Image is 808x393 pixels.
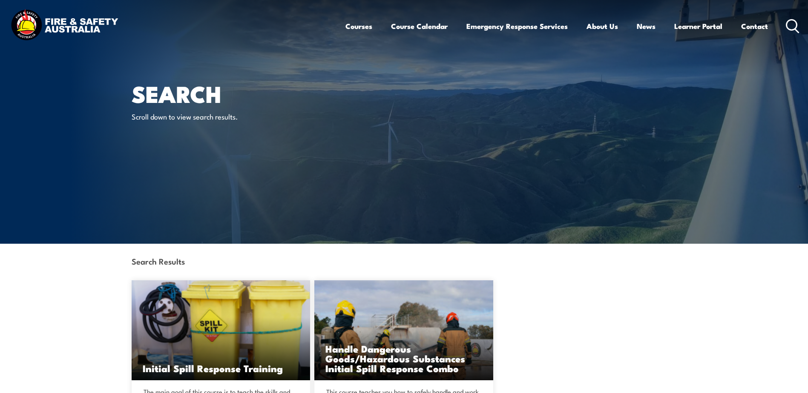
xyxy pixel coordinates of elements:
img: Initial Spill Response [132,280,311,380]
img: Fire Team Operations [314,280,493,380]
a: Course Calendar [391,15,448,37]
a: Courses [345,15,372,37]
h3: Handle Dangerous Goods/Hazardous Substances Initial Spill Response Combo [325,344,482,373]
a: Initial Spill Response Training [132,280,311,380]
strong: Search Results [132,255,185,267]
a: Emergency Response Services [466,15,568,37]
a: News [637,15,656,37]
a: About Us [587,15,618,37]
p: Scroll down to view search results. [132,111,287,121]
a: Handle Dangerous Goods/Hazardous Substances Initial Spill Response Combo [314,280,493,380]
h3: Initial Spill Response Training [143,363,299,373]
a: Learner Portal [674,15,722,37]
h1: Search [132,83,342,103]
a: Contact [741,15,768,37]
